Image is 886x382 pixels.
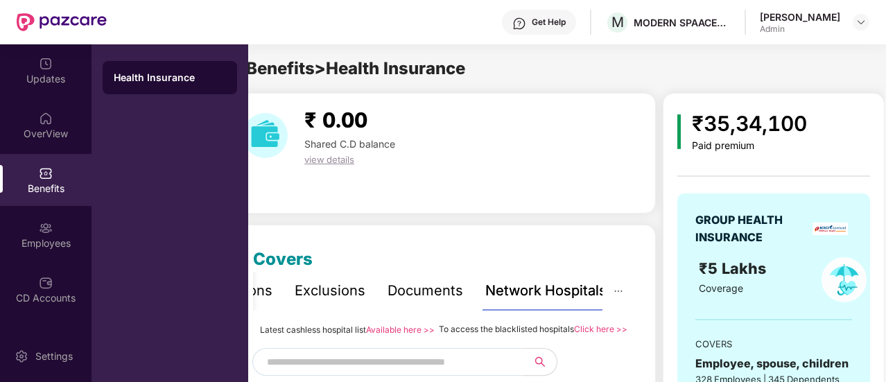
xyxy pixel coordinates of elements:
[523,348,557,376] button: search
[574,324,627,334] a: Click here >>
[695,337,852,351] div: COVERS
[695,211,808,246] div: GROUP HEALTH INSURANCE
[699,259,770,277] span: ₹5 Lakhs
[39,166,53,180] img: svg+xml;base64,PHN2ZyBpZD0iQmVuZWZpdHMiIHhtbG5zPSJodHRwOi8vd3d3LnczLm9yZy8yMDAwL3N2ZyIgd2lkdGg9Ij...
[39,221,53,235] img: svg+xml;base64,PHN2ZyBpZD0iRW1wbG95ZWVzIiB4bWxucz0iaHR0cDovL3d3dy53My5vcmcvMjAwMC9zdmciIHdpZHRoPS...
[760,10,840,24] div: [PERSON_NAME]
[602,272,634,310] button: ellipsis
[39,57,53,71] img: svg+xml;base64,PHN2ZyBpZD0iVXBkYXRlZCIgeG1sbnM9Imh0dHA6Ly93d3cudzMub3JnLzIwMDAvc3ZnIiB3aWR0aD0iMj...
[31,349,77,363] div: Settings
[523,356,557,367] span: search
[611,14,624,31] span: M
[485,280,607,302] div: Network Hospitals
[695,355,852,372] div: Employee, spouse, children
[692,140,807,152] div: Paid premium
[17,13,107,31] img: New Pazcare Logo
[39,276,53,290] img: svg+xml;base64,PHN2ZyBpZD0iQ0RfQWNjb3VudHMiIGRhdGEtbmFtZT0iQ0QgQWNjb3VudHMiIHhtbG5zPSJodHRwOi8vd3...
[246,58,465,78] span: Benefits > Health Insurance
[614,286,623,296] span: ellipsis
[366,324,435,335] a: Available here >>
[634,16,731,29] div: MODERN SPAACES VENTURES
[512,17,526,31] img: svg+xml;base64,PHN2ZyBpZD0iSGVscC0zMngzMiIgeG1sbnM9Imh0dHA6Ly93d3cudzMub3JnLzIwMDAvc3ZnIiB3aWR0aD...
[114,71,226,85] div: Health Insurance
[243,113,288,158] img: download
[388,280,463,302] div: Documents
[699,282,743,294] span: Coverage
[260,324,366,335] span: Latest cashless hospital list
[15,349,28,363] img: svg+xml;base64,PHN2ZyBpZD0iU2V0dGluZy0yMHgyMCIgeG1sbnM9Imh0dHA6Ly93d3cudzMub3JnLzIwMDAvc3ZnIiB3aW...
[822,257,867,302] img: policyIcon
[439,324,574,334] span: To access the blacklisted hospitals
[39,112,53,125] img: svg+xml;base64,PHN2ZyBpZD0iSG9tZSIgeG1sbnM9Imh0dHA6Ly93d3cudzMub3JnLzIwMDAvc3ZnIiB3aWR0aD0iMjAiIG...
[304,107,367,132] span: ₹ 0.00
[855,17,867,28] img: svg+xml;base64,PHN2ZyBpZD0iRHJvcGRvd24tMzJ4MzIiIHhtbG5zPSJodHRwOi8vd3d3LnczLm9yZy8yMDAwL3N2ZyIgd2...
[304,154,354,165] span: view details
[295,280,365,302] div: Exclusions
[692,107,807,140] div: ₹35,34,100
[760,24,840,35] div: Admin
[813,223,848,235] img: insurerLogo
[532,17,566,28] div: Get Help
[677,114,681,149] img: icon
[304,138,395,150] span: Shared C.D balance
[253,249,313,269] span: Covers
